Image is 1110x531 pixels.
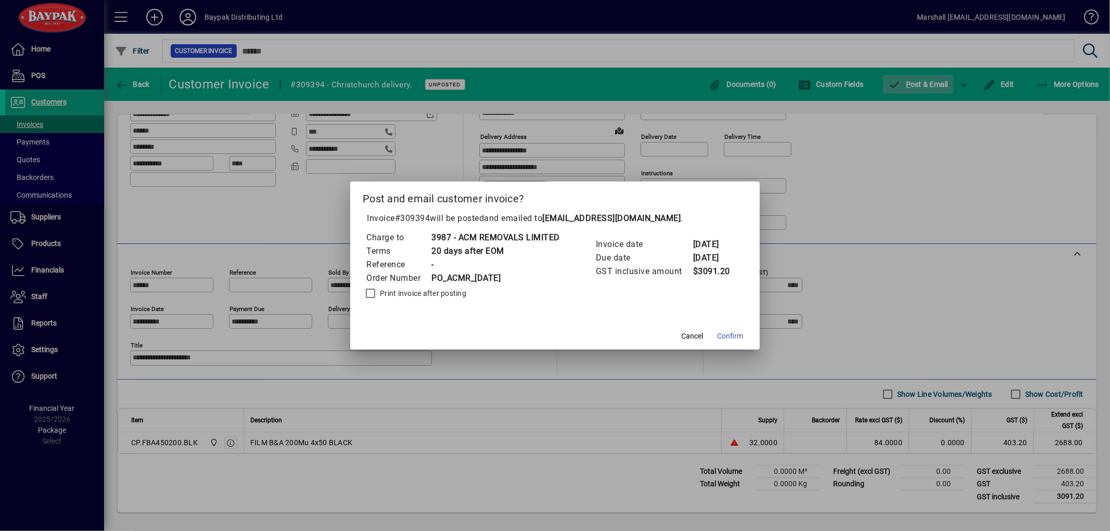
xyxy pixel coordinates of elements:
[484,213,681,223] span: and emailed to
[366,271,431,285] td: Order Number
[431,258,560,271] td: -
[431,231,560,244] td: 3987 - ACM REMOVALS LIMITED
[595,265,693,278] td: GST inclusive amount
[395,213,430,223] span: #309394
[431,244,560,258] td: 20 days after EOM
[693,251,734,265] td: [DATE]
[366,244,431,258] td: Terms
[378,288,466,299] label: Print invoice after posting
[595,238,693,251] td: Invoice date
[595,251,693,265] td: Due date
[366,258,431,271] td: Reference
[675,327,709,345] button: Cancel
[681,331,703,342] span: Cancel
[713,327,747,345] button: Confirm
[350,182,760,212] h2: Post and email customer invoice?
[363,212,747,225] p: Invoice will be posted .
[366,231,431,244] td: Charge to
[717,331,743,342] span: Confirm
[542,213,681,223] b: [EMAIL_ADDRESS][DOMAIN_NAME]
[431,271,560,285] td: PO_ACMR_[DATE]
[693,265,734,278] td: $3091.20
[693,238,734,251] td: [DATE]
